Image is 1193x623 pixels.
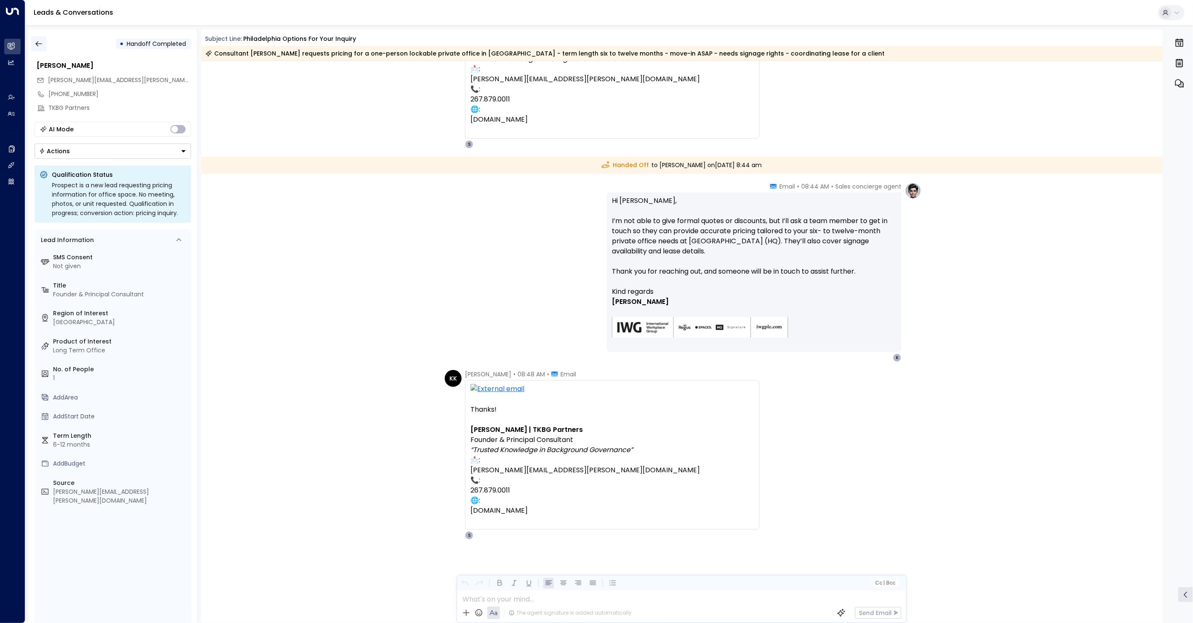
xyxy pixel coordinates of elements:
label: Title [53,281,188,290]
div: Founder & Principal Consultant [53,290,188,299]
span: [DOMAIN_NAME] [470,506,528,516]
div: TKBG Partners [49,104,191,112]
span: 08:44 AM [801,182,829,191]
div: Not given [53,262,188,271]
span: [PERSON_NAME] [465,370,511,378]
a: Leads & Conversations [34,8,113,17]
span: 📩: [470,455,700,475]
span: [PERSON_NAME][EMAIL_ADDRESS][PERSON_NAME][DOMAIN_NAME] [48,76,238,84]
button: Cc|Bcc [872,579,899,587]
div: 6-12 months [53,440,188,449]
span: 267.879.0011 [470,485,510,495]
button: Undo [460,578,470,588]
span: 📞: [470,84,510,104]
button: Actions [35,144,191,159]
span: 267.879.0011 [470,94,510,104]
div: 1 [53,374,188,383]
span: [PERSON_NAME][EMAIL_ADDRESS][PERSON_NAME][DOMAIN_NAME] [470,74,700,84]
span: 08:48 AM [518,370,545,378]
span: Kind regards [612,287,654,297]
span: [PERSON_NAME] [612,297,669,307]
span: Handed Off [602,161,649,170]
span: [PERSON_NAME][EMAIL_ADDRESS][PERSON_NAME][DOMAIN_NAME] [470,465,700,475]
div: [PHONE_NUMBER] [49,90,191,99]
div: Consultant [PERSON_NAME] requests pricing for a one-person lockable private office in [GEOGRAPHIC... [205,49,885,58]
span: katie.kulp@tkbgpartners.com [48,76,191,85]
img: profile-logo.png [905,182,922,199]
div: Lead Information [38,236,94,245]
div: Button group with a nested menu [35,144,191,159]
span: 🌐: [470,104,528,125]
div: AddStart Date [53,412,188,421]
p: Hi [PERSON_NAME], I’m not able to give formal quotes or discounts, but I’ll ask a team member to ... [612,196,896,287]
label: Region of Interest [53,309,188,318]
img: AIorK4zU2Kz5WUNqa9ifSKC9jFH1hjwenjvh85X70KBOPduETvkeZu4OqG8oPuqbwvp3xfXcMQJCRtwYb-SG [612,317,789,338]
div: • [120,36,124,51]
label: Term Length [53,431,188,440]
div: Philadelphia options for your inquiry [243,35,356,43]
div: S [465,531,473,540]
div: [PERSON_NAME] [37,61,191,71]
span: 🌐: [470,495,528,516]
span: Sales concierge agent [835,182,901,191]
span: 📩: [470,64,700,84]
label: No. of People [53,365,188,374]
img: External email [470,384,754,394]
div: AddArea [53,393,188,402]
div: Actions [39,147,70,155]
div: AI Mode [49,125,74,133]
div: The agent signature is added automatically [509,609,632,617]
span: Subject Line: [205,35,242,43]
span: • [831,182,833,191]
span: 📞: [470,475,510,495]
div: Signature [612,287,896,349]
span: • [797,182,799,191]
div: S [465,140,473,149]
div: to [PERSON_NAME] on [DATE] 8:44 am [201,157,1163,174]
div: AddBudget [53,459,188,468]
span: • [547,370,549,378]
span: [DOMAIN_NAME] [470,114,528,125]
label: SMS Consent [53,253,188,262]
div: [GEOGRAPHIC_DATA] [53,318,188,327]
span: • [513,370,515,378]
span: Email [561,370,576,378]
div: Thanks! [470,384,754,526]
div: Long Term Office [53,346,188,355]
i: “Trusted Knowledge in Background Governance” [470,445,633,455]
div: [PERSON_NAME][EMAIL_ADDRESS][PERSON_NAME][DOMAIN_NAME] [53,487,188,505]
p: Qualification Status [52,170,186,179]
label: Source [53,479,188,487]
div: K [893,354,901,362]
span: Founder & Principal Consultant [470,435,573,445]
span: Email [779,182,795,191]
label: Product of Interest [53,337,188,346]
div: KK [445,370,462,387]
span: | [883,580,885,586]
button: Redo [474,578,485,588]
b: [PERSON_NAME] | TKBG Partners [470,425,583,434]
div: Prospect is a new lead requesting pricing information for office space. No meeting, photos, or un... [52,181,186,218]
span: Handoff Completed [127,40,186,48]
span: Cc Bcc [875,580,895,586]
